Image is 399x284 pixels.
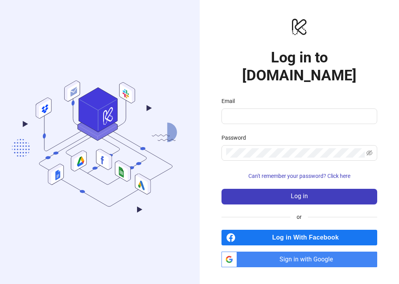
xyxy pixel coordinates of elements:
[221,252,377,267] a: Sign in with Google
[221,170,377,183] button: Can't remember your password? Click here
[366,150,373,156] span: eye-invisible
[221,48,377,84] h1: Log in to [DOMAIN_NAME]
[226,112,371,121] input: Email
[226,148,365,158] input: Password
[239,230,377,245] span: Log in With Facebook
[221,173,377,179] a: Can't remember your password? Click here
[221,133,251,142] label: Password
[291,193,308,200] span: Log in
[240,252,377,267] span: Sign in with Google
[221,189,377,204] button: Log in
[221,230,377,245] a: Log in With Facebook
[290,213,308,221] span: or
[221,97,240,105] label: Email
[248,173,350,179] span: Can't remember your password? Click here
